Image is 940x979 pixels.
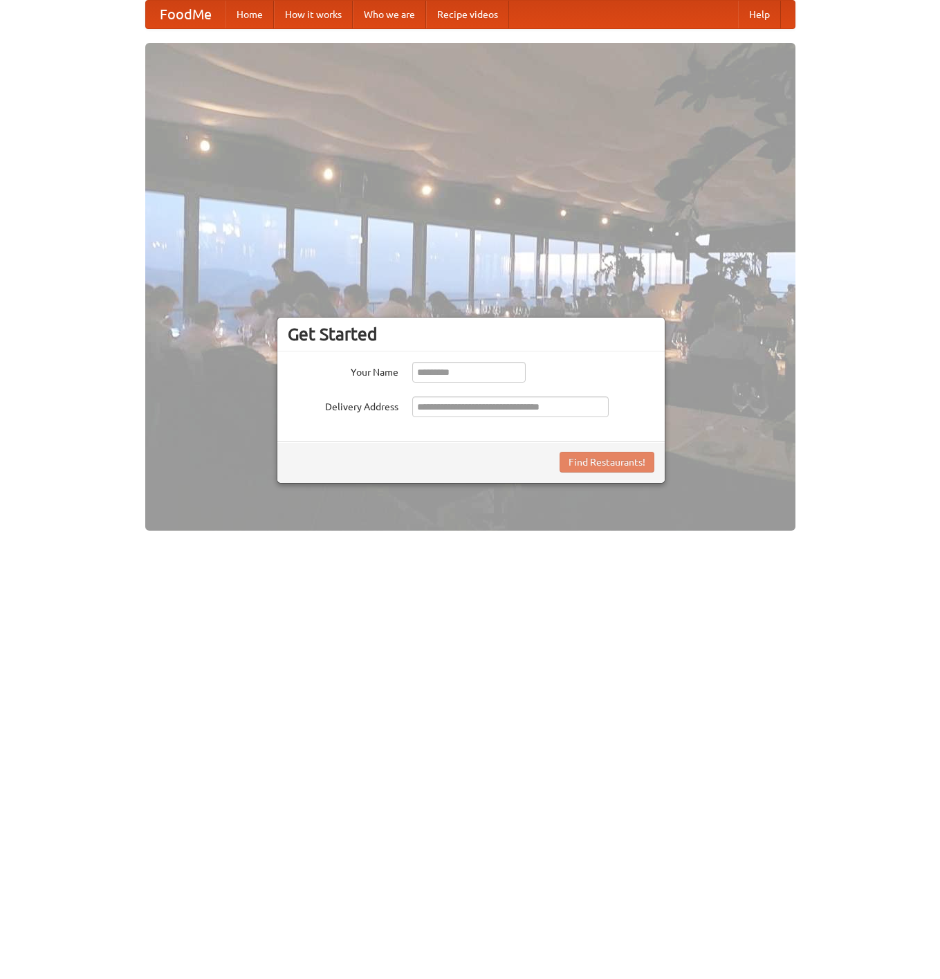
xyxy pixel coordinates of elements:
[353,1,426,28] a: Who we are
[274,1,353,28] a: How it works
[560,452,654,473] button: Find Restaurants!
[738,1,781,28] a: Help
[426,1,509,28] a: Recipe videos
[146,1,225,28] a: FoodMe
[225,1,274,28] a: Home
[288,396,398,414] label: Delivery Address
[288,362,398,379] label: Your Name
[288,324,654,345] h3: Get Started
